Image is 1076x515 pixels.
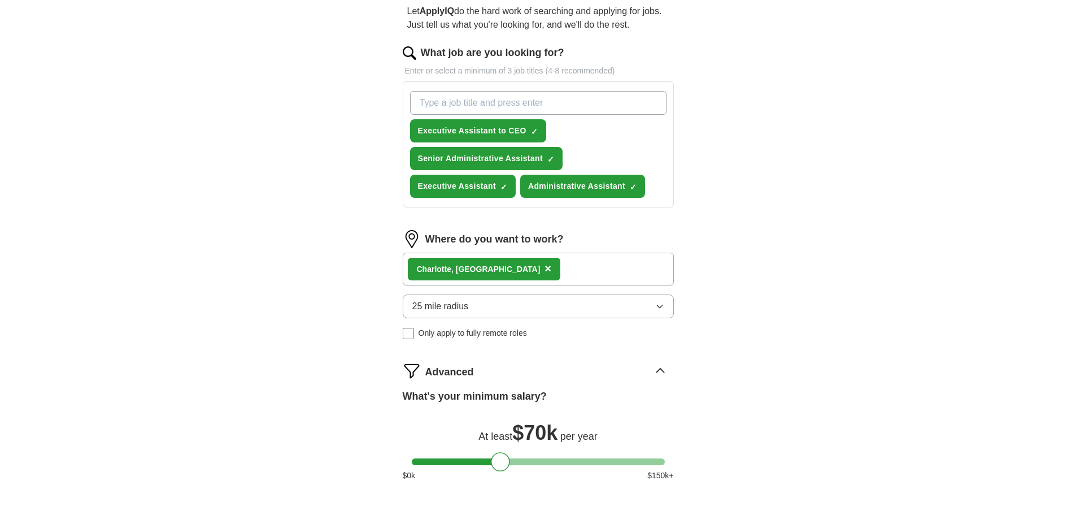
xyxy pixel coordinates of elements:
[418,125,526,137] span: Executive Assistant to CEO
[419,327,527,339] span: Only apply to fully remote roles
[403,362,421,380] img: filter
[425,232,564,247] label: Where do you want to work?
[403,295,674,318] button: 25 mile radius
[531,127,538,136] span: ✓
[544,261,551,278] button: ×
[647,470,673,482] span: $ 150 k+
[418,153,543,165] span: Senior Administrative Assistant
[403,328,414,339] input: Only apply to fully remote roles
[520,175,645,198] button: Administrative Assistant✓
[410,175,516,198] button: Executive Assistant✓
[421,45,564,60] label: What job are you looking for?
[410,91,666,115] input: Type a job title and press enter
[417,263,541,275] div: , [GEOGRAPHIC_DATA]
[403,230,421,248] img: location.png
[403,46,416,60] img: search.png
[544,262,551,275] span: ×
[528,180,625,192] span: Administrative Assistant
[425,365,474,380] span: Advanced
[547,155,554,164] span: ✓
[410,119,546,142] button: Executive Assistant to CEO✓
[403,65,674,77] p: Enter or select a minimum of 3 job titles (4-8 recommended)
[410,147,563,170] button: Senior Administrative Assistant✓
[418,180,496,192] span: Executive Assistant
[560,431,598,442] span: per year
[417,265,451,274] strong: Charlotte
[512,421,557,444] span: $ 70k
[420,6,454,16] strong: ApplyIQ
[630,183,637,192] span: ✓
[403,389,547,404] label: What's your minimum salary?
[412,300,469,313] span: 25 mile radius
[478,431,512,442] span: At least
[500,183,507,192] span: ✓
[403,470,416,482] span: $ 0 k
